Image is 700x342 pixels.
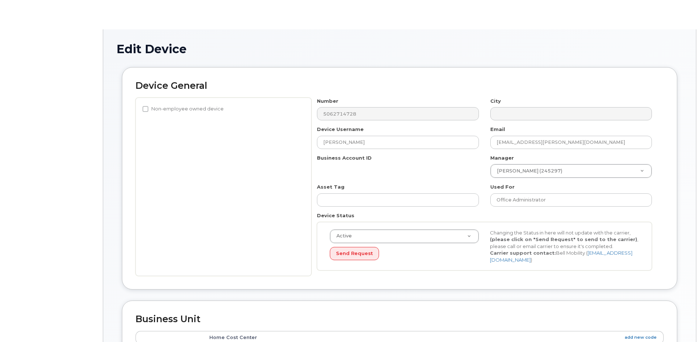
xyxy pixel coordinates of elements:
[136,81,664,91] h2: Device General
[490,250,632,263] a: [EMAIL_ADDRESS][DOMAIN_NAME]
[116,43,683,55] h1: Edit Device
[317,98,338,105] label: Number
[317,154,372,161] label: Business Account ID
[142,106,148,112] input: Non-employee owned device
[332,233,352,239] span: Active
[492,168,562,174] span: [PERSON_NAME] (245297)
[490,183,515,190] label: Used For
[490,236,637,242] strong: (please click on "Send Request" to send to the carrier)
[490,250,556,256] strong: Carrier support contact:
[490,126,505,133] label: Email
[330,230,479,243] a: Active
[142,105,224,113] label: Non-employee owned device
[490,98,501,105] label: City
[625,334,657,341] a: add new code
[136,314,664,324] h2: Business Unit
[490,154,514,161] label: Manager
[484,229,645,263] div: Changing the Status in here will not update with the carrier, , please call or email carrier to e...
[330,247,379,261] button: Send Request
[491,164,652,178] a: [PERSON_NAME] (245297)
[317,126,364,133] label: Device Username
[317,183,344,190] label: Asset Tag
[317,212,354,219] label: Device Status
